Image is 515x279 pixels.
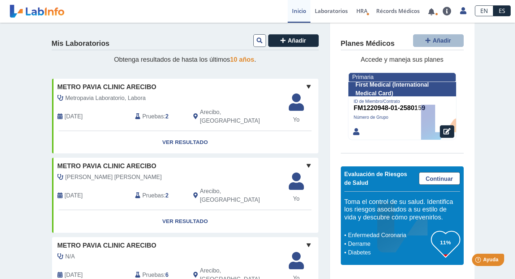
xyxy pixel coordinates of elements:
a: Ver Resultado [52,210,318,233]
a: EN [475,5,493,16]
span: Metro Pavia Clinic Arecibo [57,241,156,250]
b: 6 [166,272,169,278]
span: Metro Pavia Clinic Arecibo [57,82,156,92]
span: Obtenga resultados de hasta los últimos . [114,56,256,63]
span: Pruebas [142,112,164,121]
span: Añadir [288,38,306,44]
span: Accede y maneja sus planes [361,56,443,63]
li: Enfermedad Coronaria [346,231,431,240]
b: 2 [166,192,169,199]
span: Rivera Soto, Jomarie [65,173,162,182]
h5: Toma el control de su salud. Identifica los riesgos asociados a su estilo de vida y descubre cómo... [344,198,460,222]
iframe: Help widget launcher [451,251,507,271]
span: Añadir [433,38,451,44]
h4: Planes Médicos [341,39,395,48]
span: Metro Pavia Clinic Arecibo [57,161,156,171]
span: N/A [65,252,75,261]
span: HRA [356,7,368,14]
span: 10 años [230,56,254,63]
a: ES [493,5,511,16]
li: Diabetes [346,248,431,257]
span: Continuar [426,176,453,182]
div: : [130,187,188,204]
h4: Mis Laboratorios [52,39,110,48]
a: Ver Resultado [52,131,318,154]
span: Pruebas [142,191,164,200]
h3: 11% [431,238,460,247]
a: Continuar [419,172,460,185]
span: 2025-10-02 [65,112,83,121]
button: Añadir [268,34,319,47]
span: Arecibo, PR [200,108,280,125]
span: Primaria [352,74,374,80]
div: : [130,108,188,125]
span: Evaluación de Riesgos de Salud [344,171,407,186]
b: 2 [166,113,169,119]
span: Yo [284,115,308,124]
span: Metropavia Laboratorio, Labora [65,94,146,103]
span: 2024-04-25 [65,191,83,200]
button: Añadir [413,34,464,47]
span: Arecibo, PR [200,187,280,204]
span: Yo [284,195,308,203]
li: Derrame [346,240,431,248]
